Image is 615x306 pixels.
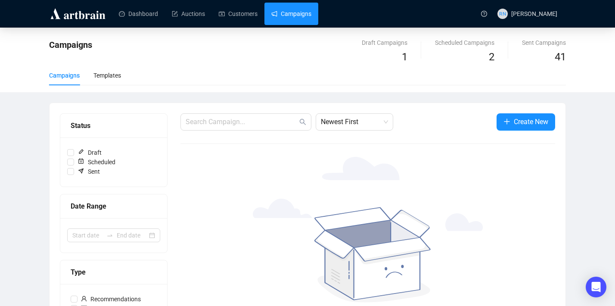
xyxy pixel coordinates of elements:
span: to [106,232,113,239]
span: user [81,296,87,302]
img: sadBox.svg [253,157,483,303]
div: Open Intercom Messenger [586,277,606,297]
a: Campaigns [271,3,311,25]
span: 41 [555,51,566,63]
span: Draft [74,148,105,157]
span: Scheduled [74,157,119,167]
div: Draft Campaigns [362,38,407,47]
span: 1 [402,51,407,63]
span: [PERSON_NAME] [511,10,557,17]
span: Create New [514,116,548,127]
span: Recommendations [78,294,144,304]
span: 2 [489,51,494,63]
input: Search Campaign... [186,117,298,127]
span: Newest First [321,114,388,130]
a: Dashboard [119,3,158,25]
div: Type [71,267,157,278]
span: question-circle [481,11,487,17]
div: Status [71,120,157,131]
a: Customers [219,3,258,25]
img: logo [49,7,107,21]
a: Auctions [172,3,205,25]
div: Campaigns [49,71,80,80]
input: End date [117,231,147,240]
div: Date Range [71,201,157,212]
div: Templates [93,71,121,80]
span: Campaigns [49,40,92,50]
button: Create New [497,113,555,131]
span: RN [499,9,506,18]
span: plus [503,118,510,125]
span: swap-right [106,232,113,239]
span: Sent [74,167,103,176]
div: Scheduled Campaigns [435,38,494,47]
span: search [299,119,306,125]
div: Sent Campaigns [522,38,566,47]
input: Start date [72,231,103,240]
